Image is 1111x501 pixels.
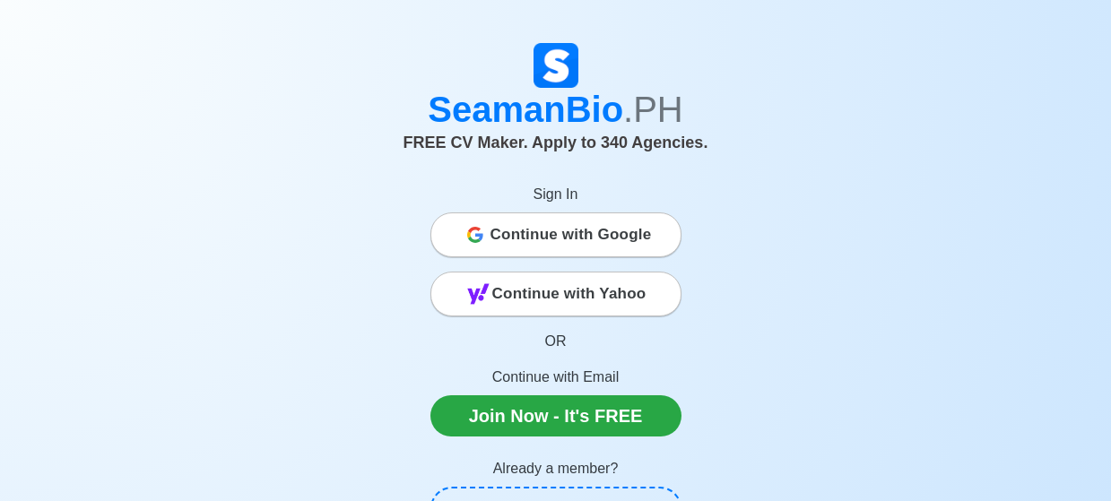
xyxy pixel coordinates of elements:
button: Continue with Google [430,212,681,257]
span: Continue with Google [490,217,652,253]
p: Continue with Email [430,367,681,388]
p: Sign In [430,184,681,205]
a: Join Now - It's FREE [430,395,681,436]
button: Continue with Yahoo [430,272,681,316]
h1: SeamanBio [58,88,1054,131]
p: OR [430,331,681,352]
span: FREE CV Maker. Apply to 340 Agencies. [404,134,708,151]
span: .PH [623,90,683,129]
p: Already a member? [430,458,681,479]
span: Continue with Yahoo [492,276,647,312]
img: Logo [534,43,578,88]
